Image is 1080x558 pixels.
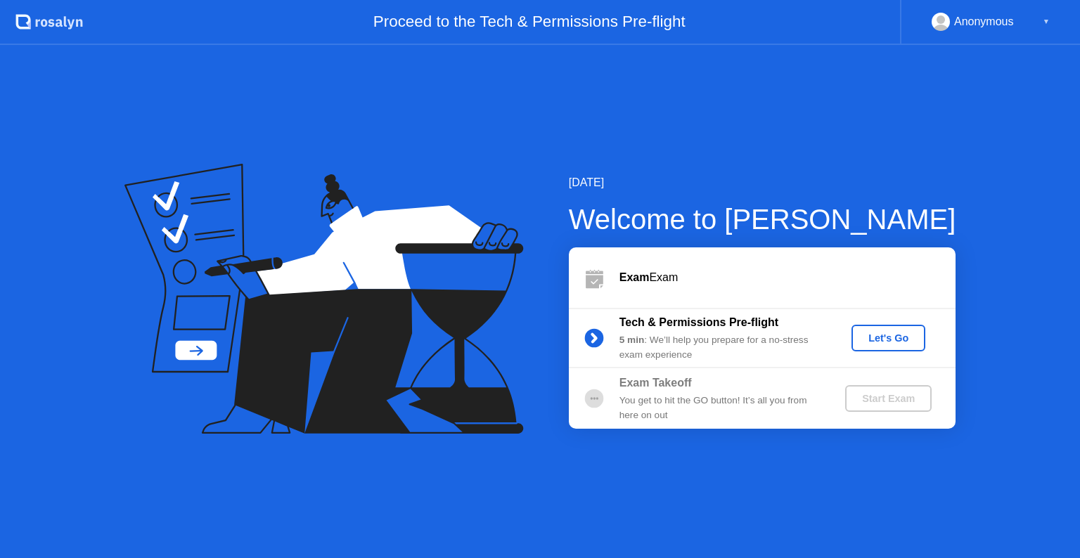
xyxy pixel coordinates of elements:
[857,332,920,344] div: Let's Go
[619,316,778,328] b: Tech & Permissions Pre-flight
[845,385,932,412] button: Start Exam
[619,335,645,345] b: 5 min
[569,174,956,191] div: [DATE]
[619,269,956,286] div: Exam
[619,333,822,362] div: : We’ll help you prepare for a no-stress exam experience
[619,394,822,422] div: You get to hit the GO button! It’s all you from here on out
[569,198,956,240] div: Welcome to [PERSON_NAME]
[954,13,1014,31] div: Anonymous
[619,377,692,389] b: Exam Takeoff
[851,325,925,351] button: Let's Go
[851,393,926,404] div: Start Exam
[1043,13,1050,31] div: ▼
[619,271,650,283] b: Exam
